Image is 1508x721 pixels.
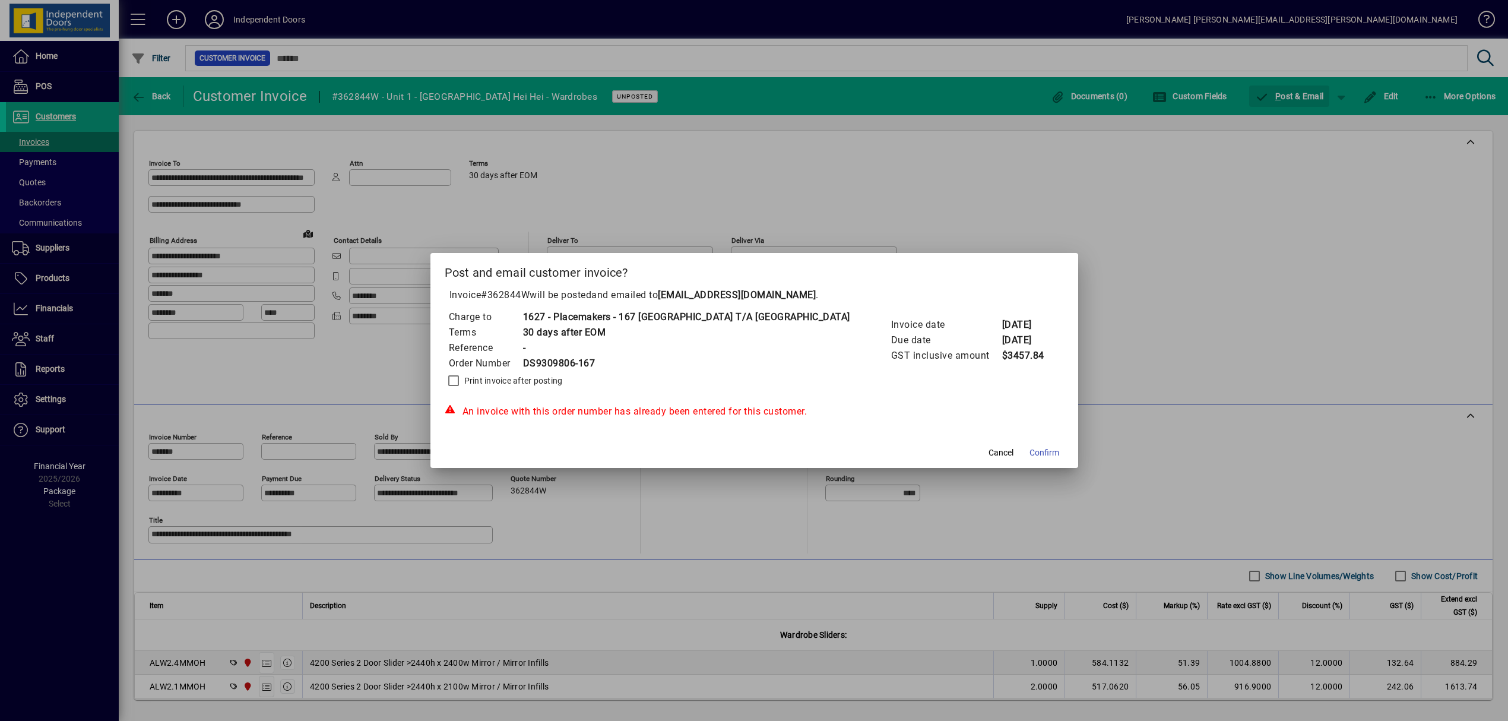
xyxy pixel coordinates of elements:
[1002,317,1049,333] td: [DATE]
[1029,447,1059,459] span: Confirm
[1002,333,1049,348] td: [DATE]
[658,289,816,301] b: [EMAIL_ADDRESS][DOMAIN_NAME]
[891,348,1002,363] td: GST inclusive amount
[891,317,1002,333] td: Invoice date
[1002,348,1049,363] td: $3457.84
[448,325,522,340] td: Terms
[448,356,522,371] td: Order Number
[522,309,850,325] td: 1627 - Placemakers - 167 [GEOGRAPHIC_DATA] T/A [GEOGRAPHIC_DATA]
[448,309,522,325] td: Charge to
[445,288,1064,302] p: Invoice will be posted .
[462,375,563,387] label: Print invoice after posting
[989,447,1013,459] span: Cancel
[522,340,850,356] td: -
[448,340,522,356] td: Reference
[430,253,1078,287] h2: Post and email customer invoice?
[522,356,850,371] td: DS9309806-167
[445,404,1064,419] div: An invoice with this order number has already been entered for this customer.
[891,333,1002,348] td: Due date
[982,442,1020,463] button: Cancel
[1025,442,1064,463] button: Confirm
[522,325,850,340] td: 30 days after EOM
[591,289,816,301] span: and emailed to
[481,289,530,301] span: #362844W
